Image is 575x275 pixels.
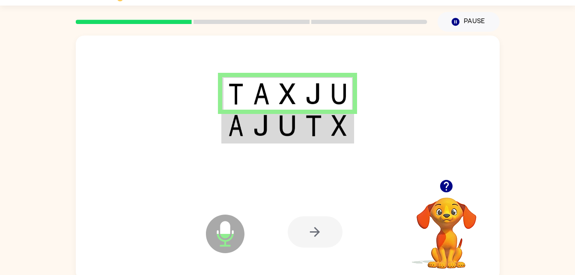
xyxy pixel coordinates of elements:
img: x [279,83,295,105]
video: Your browser must support playing .mp4 files to use Literably. Please try using another browser. [404,184,489,270]
img: t [228,83,244,105]
img: a [253,83,269,105]
img: j [253,115,269,136]
img: t [305,115,322,136]
img: u [279,115,295,136]
button: Pause [438,12,500,32]
img: u [331,83,347,105]
img: j [305,83,322,105]
img: x [331,115,347,136]
img: a [228,115,244,136]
